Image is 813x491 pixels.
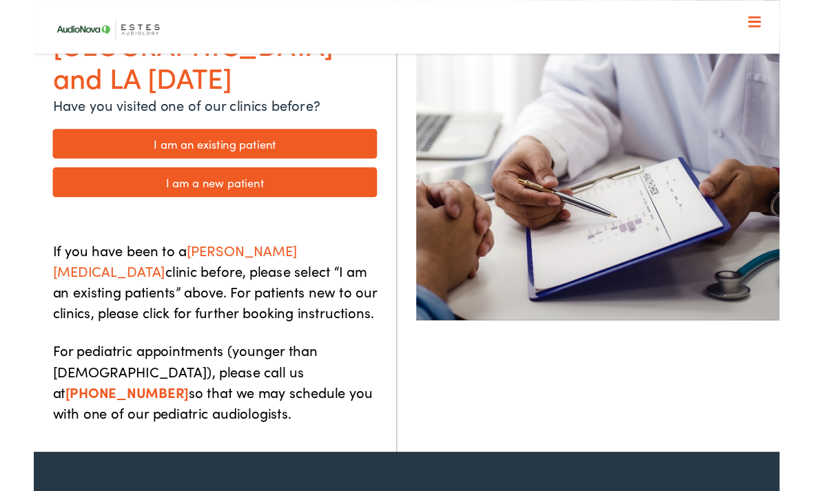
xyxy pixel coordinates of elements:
a: What We Offer [27,55,797,98]
span: [PERSON_NAME] [MEDICAL_DATA] [21,262,287,306]
p: If you have been to a clinic before, please select “I am an existing patients” above. For patient... [21,261,374,352]
a: I am an existing patient [21,140,374,173]
p: For pediatric appointments (younger than [DEMOGRAPHIC_DATA]), please call us at so that we may sc... [21,370,374,461]
a: I am a new patient [21,182,374,215]
a: [PHONE_NUMBER] [34,417,169,438]
p: Have you visited one of our clinics before? [21,103,374,125]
